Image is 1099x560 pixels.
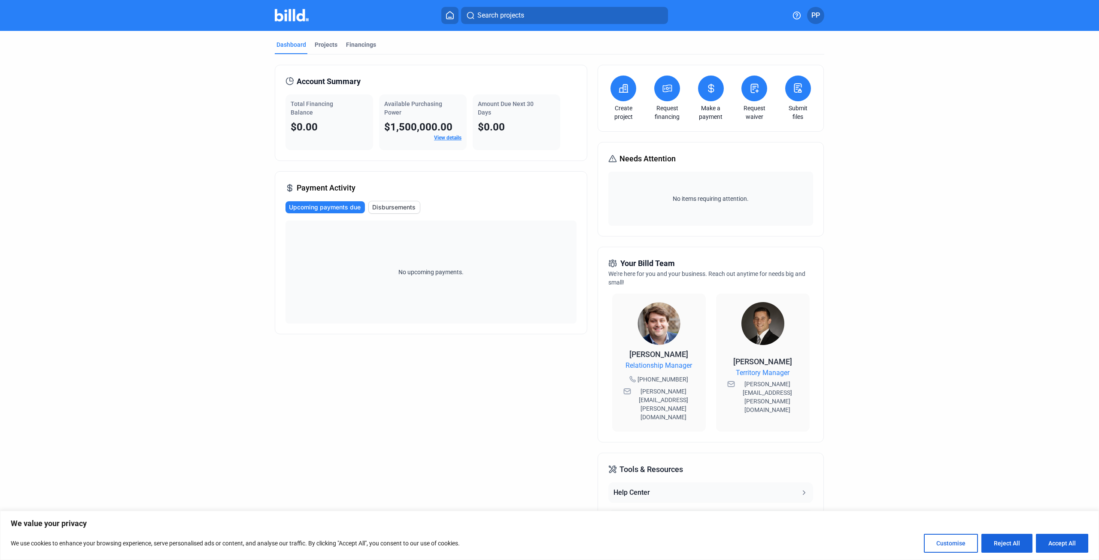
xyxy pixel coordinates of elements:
button: Search projects [461,7,668,24]
button: Upcoming payments due [285,201,365,213]
div: Financings [346,40,376,49]
span: Needs Attention [619,153,676,165]
span: Amount Due Next 30 Days [478,100,534,116]
span: PP [811,10,820,21]
a: View details [434,135,461,141]
button: Resource Center [608,510,813,530]
span: Upcoming payments due [289,203,361,212]
span: [PHONE_NUMBER] [638,375,688,384]
span: We're here for you and your business. Reach out anytime for needs big and small! [608,270,805,286]
span: No items requiring attention. [612,194,809,203]
span: $1,500,000.00 [384,121,452,133]
span: Account Summary [297,76,361,88]
button: Accept All [1036,534,1088,553]
span: Your Billd Team [620,257,675,269]
a: Request waiver [739,104,769,121]
button: PP [807,7,824,24]
img: Relationship Manager [638,302,680,345]
span: Territory Manager [736,368,789,378]
a: Request financing [652,104,682,121]
button: Help Center [608,482,813,503]
img: Billd Company Logo [275,9,309,21]
span: $0.00 [291,121,318,133]
span: [PERSON_NAME] [629,350,688,359]
button: Disbursements [368,201,420,214]
p: We use cookies to enhance your browsing experience, serve personalised ads or content, and analys... [11,538,460,548]
a: Submit files [783,104,813,121]
span: Disbursements [372,203,416,212]
div: Dashboard [276,40,306,49]
span: Tools & Resources [619,463,683,475]
span: Payment Activity [297,182,355,194]
div: Help Center [613,487,650,498]
span: Relationship Manager [625,360,692,371]
span: Total Financing Balance [291,100,333,116]
button: Reject All [981,534,1032,553]
span: [PERSON_NAME][EMAIL_ADDRESS][PERSON_NAME][DOMAIN_NAME] [633,387,695,421]
span: Search projects [477,10,524,21]
div: Projects [315,40,337,49]
span: $0.00 [478,121,505,133]
span: [PERSON_NAME] [733,357,792,366]
span: Available Purchasing Power [384,100,442,116]
button: Customise [924,534,978,553]
span: No upcoming payments. [393,268,469,276]
span: [PERSON_NAME][EMAIL_ADDRESS][PERSON_NAME][DOMAIN_NAME] [737,380,798,414]
a: Make a payment [696,104,726,121]
img: Territory Manager [741,302,784,345]
a: Create project [608,104,638,121]
p: We value your privacy [11,518,1088,529]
